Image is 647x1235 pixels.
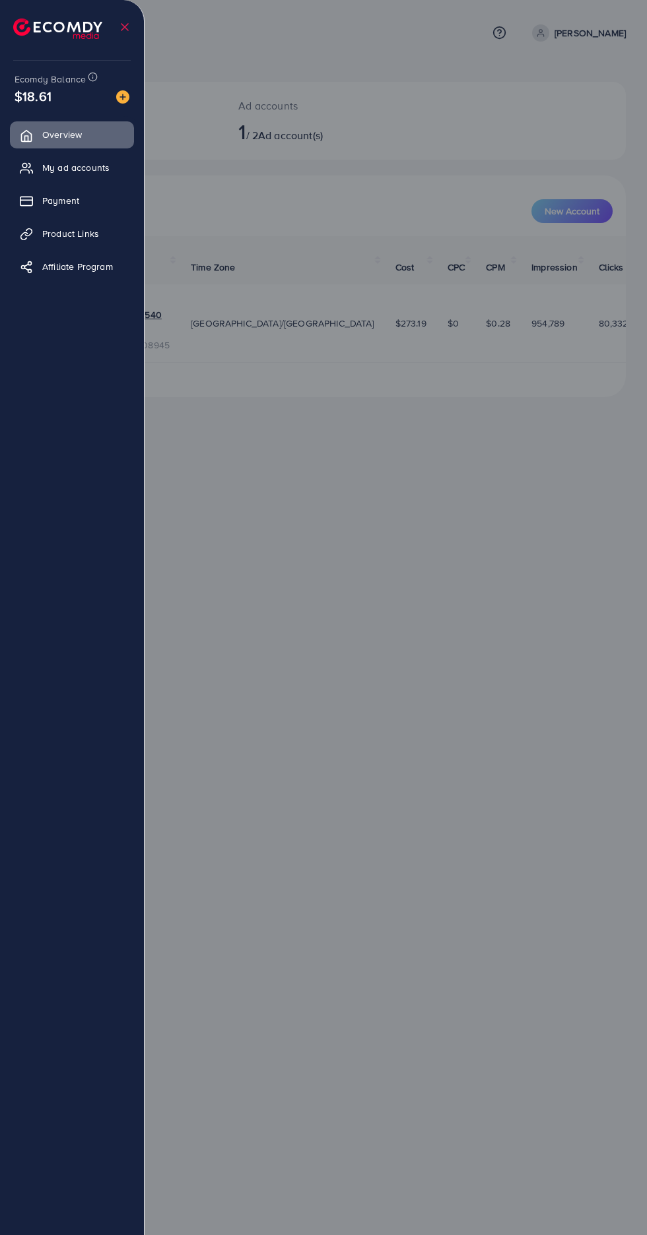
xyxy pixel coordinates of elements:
[10,121,134,148] a: Overview
[15,86,51,106] span: $18.61
[15,73,86,86] span: Ecomdy Balance
[42,260,113,273] span: Affiliate Program
[42,161,110,174] span: My ad accounts
[10,253,134,280] a: Affiliate Program
[10,187,134,214] a: Payment
[10,154,134,181] a: My ad accounts
[42,194,79,207] span: Payment
[42,128,82,141] span: Overview
[13,18,102,39] img: logo
[10,220,134,247] a: Product Links
[42,227,99,240] span: Product Links
[116,90,129,104] img: image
